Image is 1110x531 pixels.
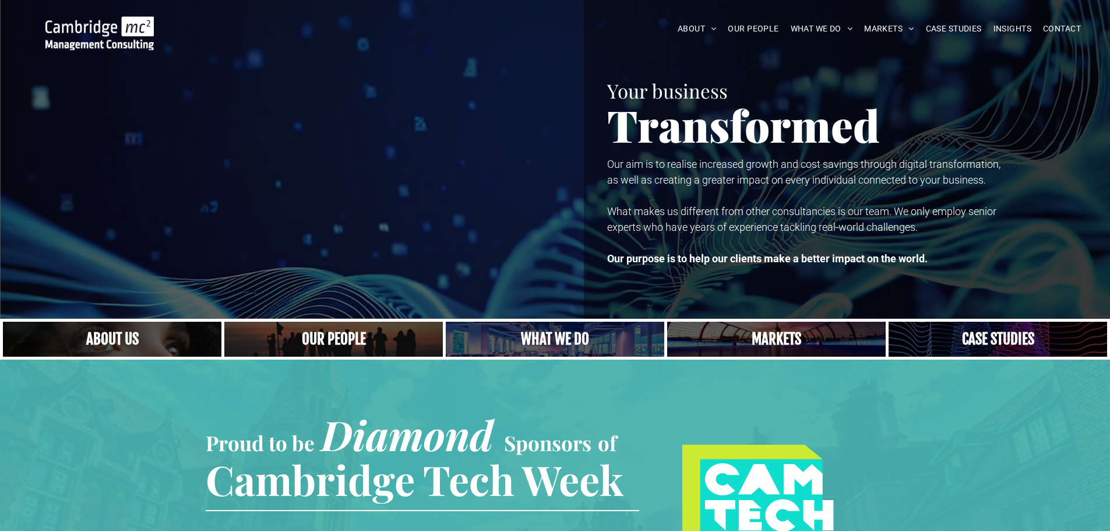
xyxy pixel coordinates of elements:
img: Go to Homepage [45,16,154,50]
a: A yoga teacher lifting his whole body off the ground in the peacock pose [446,322,664,357]
span: Your business [607,78,728,103]
span: What makes us different from other consultancies is our team. We only employ senior experts who h... [607,205,996,233]
span: Cambridge Tech Week [206,452,623,507]
a: ABOUT [672,20,723,38]
a: OUR PEOPLE [722,20,784,38]
a: A crowd in silhouette at sunset, on a rise or lookout point [224,322,443,357]
a: WHAT WE DO [785,20,859,38]
a: CASE STUDIES | See an Overview of All Our Case Studies | Cambridge Management Consulting [889,322,1107,357]
span: Sponsors [504,429,591,456]
a: MARKETS [858,20,919,38]
span: Our aim is to realise increased growth and cost savings through digital transformation, as well a... [607,158,1000,186]
a: CONTACT [1037,20,1087,38]
a: Your Business Transformed | Cambridge Management Consulting [45,18,154,30]
strong: Our purpose is to help our clients make a better impact on the world. [607,252,928,265]
span: of [598,429,616,456]
a: Our Markets | Cambridge Management Consulting [667,322,886,357]
span: Proud to be [206,429,315,456]
span: Transformed [607,96,880,154]
span: Diamond [321,407,494,462]
a: Close up of woman's face, centered on her eyes [3,322,221,357]
a: CASE STUDIES [920,20,988,38]
a: INSIGHTS [988,20,1037,38]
